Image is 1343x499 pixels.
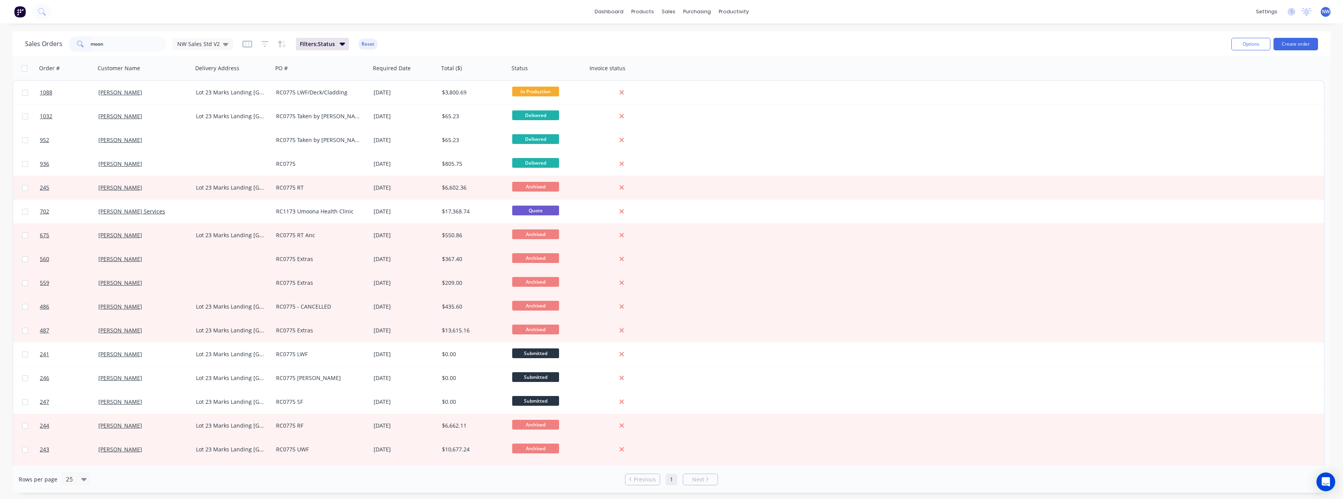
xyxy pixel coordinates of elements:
span: Archived [512,325,559,334]
a: 1032 [40,105,98,128]
a: 702 [40,200,98,223]
ul: Pagination [622,474,721,485]
div: Total ($) [441,64,462,72]
div: Lot 23 Marks Landing [GEOGRAPHIC_DATA] [196,374,266,382]
div: RC0775 Extras [276,279,363,287]
div: RC0775 Taken by [PERSON_NAME] [276,112,363,120]
a: 244 [40,414,98,437]
span: Filters: Status [300,40,335,48]
span: Archived [512,277,559,287]
span: Submitted [512,372,559,382]
div: $0.00 [442,374,503,382]
a: [PERSON_NAME] [98,422,142,429]
span: 241 [40,350,49,358]
a: 243 [40,438,98,461]
a: 936 [40,152,98,176]
a: [PERSON_NAME] [98,231,142,239]
div: productivity [715,6,753,18]
a: 486 [40,295,98,318]
div: Order # [39,64,60,72]
a: [PERSON_NAME] [98,350,142,358]
div: [DATE] [374,446,436,453]
div: $6,662.11 [442,422,503,430]
span: 243 [40,446,49,453]
div: RC0775 [276,160,363,168]
div: RC0775 - CANCELLED [276,303,363,311]
a: 245 [40,176,98,199]
div: $435.60 [442,303,503,311]
div: Required Date [373,64,411,72]
div: Customer Name [98,64,140,72]
span: 245 [40,184,49,192]
span: Delivered [512,110,559,120]
span: Archived [512,253,559,263]
span: 702 [40,208,49,215]
div: RC1173 Umoona Health Clinic [276,208,363,215]
div: [DATE] [374,398,436,406]
div: [DATE] [374,89,436,96]
span: 247 [40,398,49,406]
a: [PERSON_NAME] [98,136,142,144]
div: [DATE] [374,374,436,382]
span: 559 [40,279,49,287]
div: Lot 23 Marks Landing [GEOGRAPHIC_DATA] [196,350,266,358]
div: $367.40 [442,255,503,263]
span: 246 [40,374,49,382]
a: [PERSON_NAME] [98,112,142,120]
div: $65.23 [442,112,503,120]
span: 244 [40,422,49,430]
span: 936 [40,160,49,168]
a: [PERSON_NAME] [98,374,142,382]
div: [DATE] [374,112,436,120]
a: 560 [40,247,98,271]
span: Archived [512,229,559,239]
span: 486 [40,303,49,311]
input: Search... [91,36,167,52]
div: $10,677.24 [442,446,503,453]
div: [DATE] [374,303,436,311]
span: Archived [512,420,559,430]
span: Delivered [512,158,559,168]
span: Quote [512,206,559,215]
span: 675 [40,231,49,239]
div: Delivery Address [195,64,239,72]
a: [PERSON_NAME] [98,446,142,453]
span: Archived [512,301,559,311]
div: RC0775 LWF/Deck/Cladding [276,89,363,96]
div: [DATE] [374,184,436,192]
div: Lot 23 Marks Landing [GEOGRAPHIC_DATA] [196,422,266,430]
div: RC0775 [PERSON_NAME] [276,374,363,382]
a: 242 [40,462,98,485]
span: NW [1322,8,1330,15]
a: 487 [40,319,98,342]
div: RC0775 Extras [276,255,363,263]
h1: Sales Orders [25,40,62,48]
div: RC0775 LWF [276,350,363,358]
a: [PERSON_NAME] [98,184,142,191]
div: Lot 23 Marks Landing [GEOGRAPHIC_DATA] [196,89,266,96]
span: Submitted [512,348,559,358]
span: Delivered [512,134,559,144]
a: 675 [40,224,98,247]
div: $550.86 [442,231,503,239]
span: Submitted [512,396,559,406]
span: 560 [40,255,49,263]
button: Create order [1274,38,1318,50]
a: 246 [40,366,98,390]
div: RC0775 RT [276,184,363,192]
div: $65.23 [442,136,503,144]
a: [PERSON_NAME] [98,303,142,310]
span: Archived [512,444,559,453]
div: $6,602.36 [442,184,503,192]
div: [DATE] [374,208,436,215]
div: RC0775 Extras [276,327,363,334]
a: [PERSON_NAME] [98,89,142,96]
div: [DATE] [374,136,436,144]
div: purchasing [679,6,715,18]
img: Factory [14,6,26,18]
div: Invoice status [590,64,625,72]
div: [DATE] [374,327,436,334]
a: dashboard [591,6,627,18]
span: 1032 [40,112,52,120]
div: [DATE] [374,350,436,358]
